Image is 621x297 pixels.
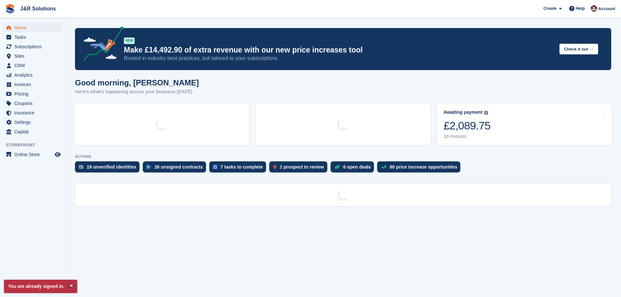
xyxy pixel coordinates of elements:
[591,5,597,12] img: Julie Morgan
[543,5,556,12] span: Create
[14,108,53,117] span: Insurance
[14,118,53,127] span: Settings
[75,88,199,96] p: Here's what's happening across your business [DATE]
[14,80,53,89] span: Invoices
[484,111,488,115] img: icon-info-grey-7440780725fd019a000dd9b08b2336e03edf1995a4989e88bcd33f0948082b44.svg
[75,161,143,176] a: 19 unverified identities
[576,5,585,12] span: Help
[14,52,53,61] span: Sites
[3,42,62,51] a: menu
[3,61,62,70] a: menu
[143,161,210,176] a: 26 unsigned contracts
[54,151,62,158] a: Preview store
[14,33,53,42] span: Tasks
[3,108,62,117] a: menu
[14,127,53,136] span: Capital
[213,165,217,169] img: task-75834270c22a3079a89374b754ae025e5fb1db73e45f91037f5363f120a921f8.svg
[377,161,464,176] a: 80 price increase opportunities
[5,4,15,14] img: stora-icon-8386f47178a22dfd0bd8f6a31ec36ba5ce8667c1dd55bd0f319d3a0aa187defe.svg
[444,119,491,132] div: £2,089.75
[14,42,53,51] span: Subscriptions
[273,165,276,169] img: prospect-51fa495bee0391a8d652442698ab0144808aea92771e9ea1ae160a38d050c398.svg
[79,165,83,169] img: verify_identity-adf6edd0f0f0b5bbfe63781bf79b02c33cf7c696d77639b501bdc392416b5a36.svg
[3,52,62,61] a: menu
[4,280,77,293] p: You are already signed in.
[124,45,554,55] p: Make £14,492.90 of extra revenue with our new price increases tool
[331,161,377,176] a: 6 open deals
[3,150,62,159] a: menu
[444,134,491,139] div: 10 invoices
[124,37,135,44] div: NEW
[437,104,612,145] a: Awaiting payment £2,089.75 10 invoices
[3,118,62,127] a: menu
[3,80,62,89] a: menu
[343,164,371,170] div: 6 open deals
[269,161,330,176] a: 1 prospect to review
[3,23,62,32] a: menu
[14,150,53,159] span: Online Store
[280,164,324,170] div: 1 prospect to review
[18,3,58,14] a: J&R Solutions
[75,155,611,159] p: ACTIONS
[3,89,62,98] a: menu
[3,127,62,136] a: menu
[390,164,457,170] div: 80 price increase opportunities
[87,164,136,170] div: 19 unverified identities
[3,33,62,42] a: menu
[75,78,199,87] h1: Good morning, [PERSON_NAME]
[3,70,62,80] a: menu
[14,99,53,108] span: Coupons
[14,23,53,32] span: Home
[124,55,554,62] p: Rooted in industry best practices, but tailored to your subscriptions.
[444,110,483,115] div: Awaiting payment
[6,142,65,148] span: Storefront
[14,70,53,80] span: Analytics
[381,166,386,169] img: price_increase_opportunities-93ffe204e8149a01c8c9dc8f82e8f89637d9d84a8eef4429ea346261dce0b2c0.svg
[3,99,62,108] a: menu
[14,61,53,70] span: CRM
[14,89,53,98] span: Pricing
[155,164,203,170] div: 26 unsigned contracts
[209,161,269,176] a: 7 tasks to complete
[220,164,263,170] div: 7 tasks to complete
[334,165,340,169] img: deal-1b604bf984904fb50ccaf53a9ad4b4a5d6e5aea283cecdc64d6e3604feb123c2.svg
[78,26,124,64] img: price-adjustments-announcement-icon-8257ccfd72463d97f412b2fc003d46551f7dbcb40ab6d574587a9cd5c0d94...
[147,165,151,169] img: contract_signature_icon-13c848040528278c33f63329250d36e43548de30e8caae1d1a13099fd9432cc5.svg
[559,44,598,54] button: Check it out →
[598,6,615,12] span: Account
